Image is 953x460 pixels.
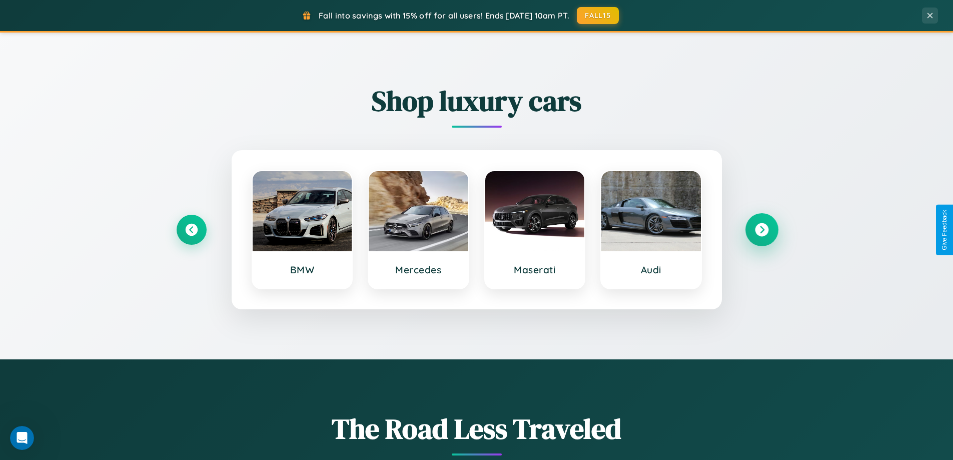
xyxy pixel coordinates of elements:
[10,426,34,450] iframe: Intercom live chat
[319,11,569,21] span: Fall into savings with 15% off for all users! Ends [DATE] 10am PT.
[941,210,948,250] div: Give Feedback
[177,82,777,120] h2: Shop luxury cars
[177,409,777,448] h1: The Road Less Traveled
[379,264,458,276] h3: Mercedes
[263,264,342,276] h3: BMW
[577,7,619,24] button: FALL15
[495,264,575,276] h3: Maserati
[611,264,691,276] h3: Audi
